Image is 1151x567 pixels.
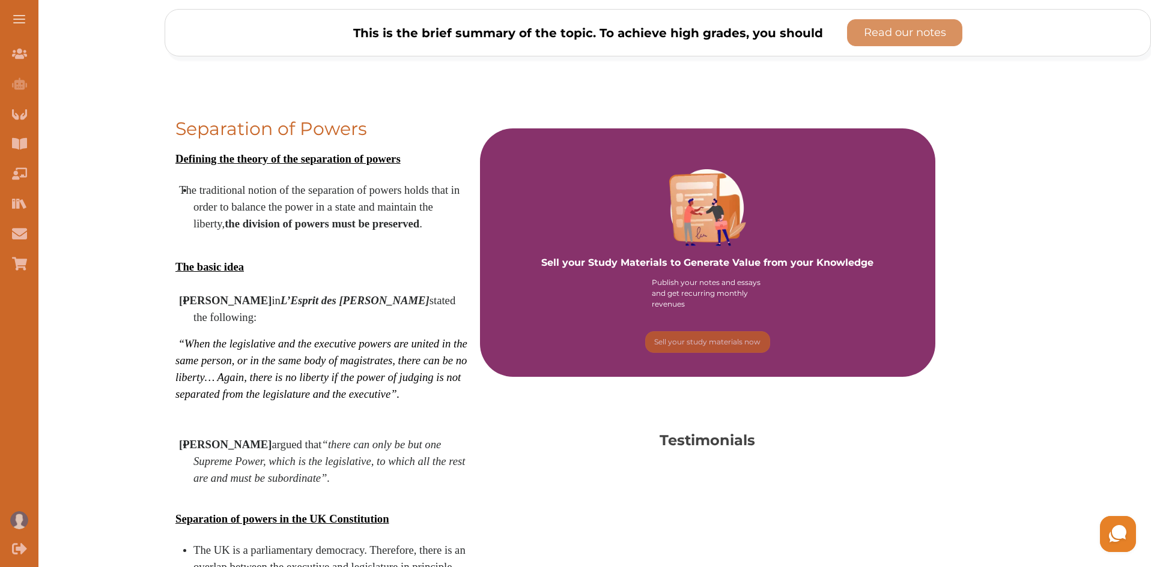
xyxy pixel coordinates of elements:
p: Sell your study materials now [654,337,761,347]
em: “there can only be but one Supreme Power, which is the legislative, to which all the rest are and... [193,438,466,484]
div: Publish your notes and essays and get recurring monthly revenues [652,277,763,310]
img: User profile [10,511,28,529]
em: “When the legislative and the executive powers are united in the same person, or in the same body... [175,337,467,400]
h1: Separation of Powers [175,119,472,139]
button: [object Object] [645,331,770,353]
img: Purple card image [669,169,746,246]
u: Separation of powers in the UK Constitution [175,512,389,525]
span: [PERSON_NAME] [179,438,272,451]
em: L’Esprit des [PERSON_NAME] [281,294,430,307]
p: Read our notes [864,25,946,41]
u: Defining the theory of the separation of powers [175,152,401,165]
p: This is the brief summary of the topic. To achieve high grades, you should [353,24,823,42]
span: in stated the following: [179,294,455,323]
button: [object Object] [847,19,962,46]
iframe: HelpCrunch [863,513,1139,555]
span: argued that [179,438,466,484]
span: The traditional notion of the separation of powers holds that in order to balance the power in a ... [179,184,460,230]
u: The basic idea [175,260,244,273]
span: [PERSON_NAME] [179,294,272,307]
p: Sell your Study Materials to Generate Value from your Knowledge [541,222,873,270]
span: the division of powers must be preserved [225,217,419,230]
p: Testimonials [494,430,921,451]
